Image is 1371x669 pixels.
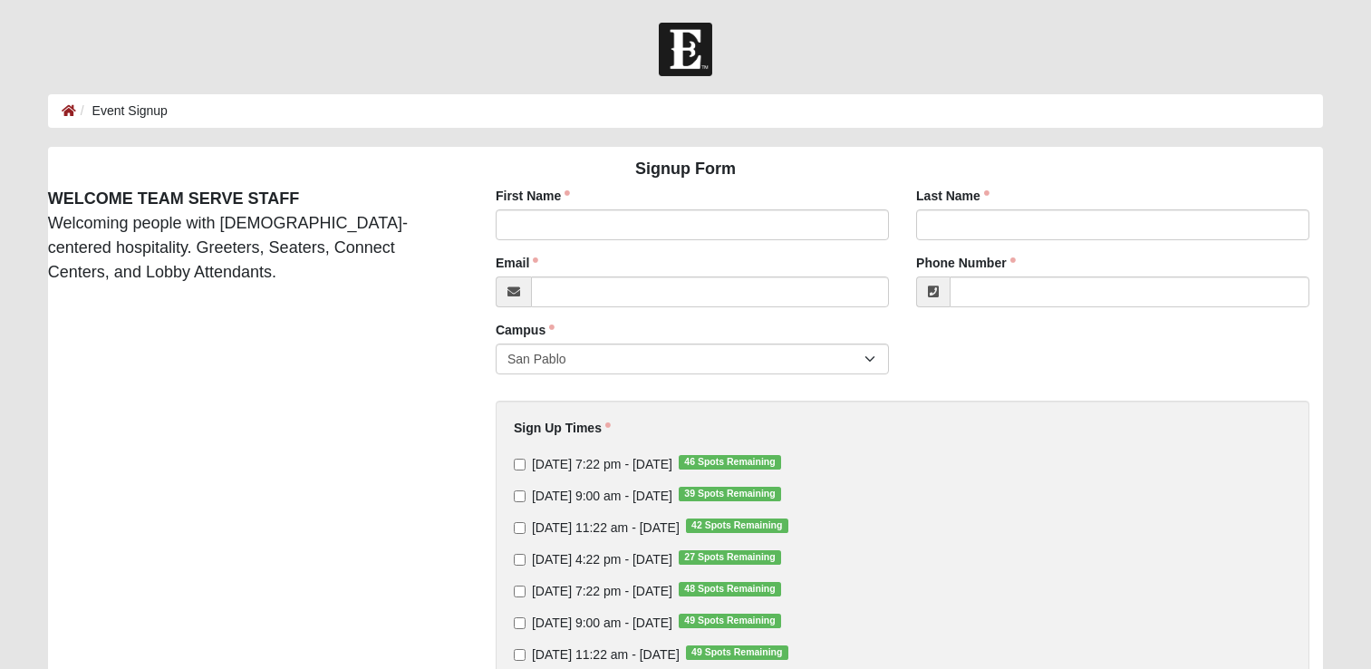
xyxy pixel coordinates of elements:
input: [DATE] 9:00 am - [DATE]39 Spots Remaining [514,490,526,502]
h4: Signup Form [48,160,1323,179]
input: [DATE] 11:22 am - [DATE]42 Spots Remaining [514,522,526,534]
label: First Name [496,187,570,205]
span: 48 Spots Remaining [679,582,781,596]
img: Church of Eleven22 Logo [659,23,712,76]
span: 46 Spots Remaining [679,455,781,470]
label: Last Name [916,187,990,205]
label: Campus [496,321,555,339]
span: [DATE] 9:00 am - [DATE] [532,489,672,503]
input: [DATE] 11:22 am - [DATE]49 Spots Remaining [514,649,526,661]
input: [DATE] 7:22 pm - [DATE]46 Spots Remaining [514,459,526,470]
span: [DATE] 4:22 pm - [DATE] [532,552,672,567]
span: [DATE] 7:22 pm - [DATE] [532,584,672,598]
input: [DATE] 9:00 am - [DATE]49 Spots Remaining [514,617,526,629]
span: 42 Spots Remaining [686,519,788,533]
strong: WELCOME TEAM SERVE STAFF [48,189,299,208]
span: 27 Spots Remaining [679,550,781,565]
input: [DATE] 4:22 pm - [DATE]27 Spots Remaining [514,554,526,566]
label: Phone Number [916,254,1016,272]
input: [DATE] 7:22 pm - [DATE]48 Spots Remaining [514,586,526,597]
span: [DATE] 11:22 am - [DATE] [532,647,680,662]
span: [DATE] 11:22 am - [DATE] [532,520,680,535]
span: 39 Spots Remaining [679,487,781,501]
span: 49 Spots Remaining [686,645,788,660]
label: Sign Up Times [514,419,611,437]
span: [DATE] 7:22 pm - [DATE] [532,457,672,471]
span: [DATE] 9:00 am - [DATE] [532,616,672,630]
div: Welcoming people with [DEMOGRAPHIC_DATA]-centered hospitality. Greeters, Seaters, Connect Centers... [34,187,468,285]
span: 49 Spots Remaining [679,614,781,628]
li: Event Signup [76,102,168,121]
label: Email [496,254,538,272]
